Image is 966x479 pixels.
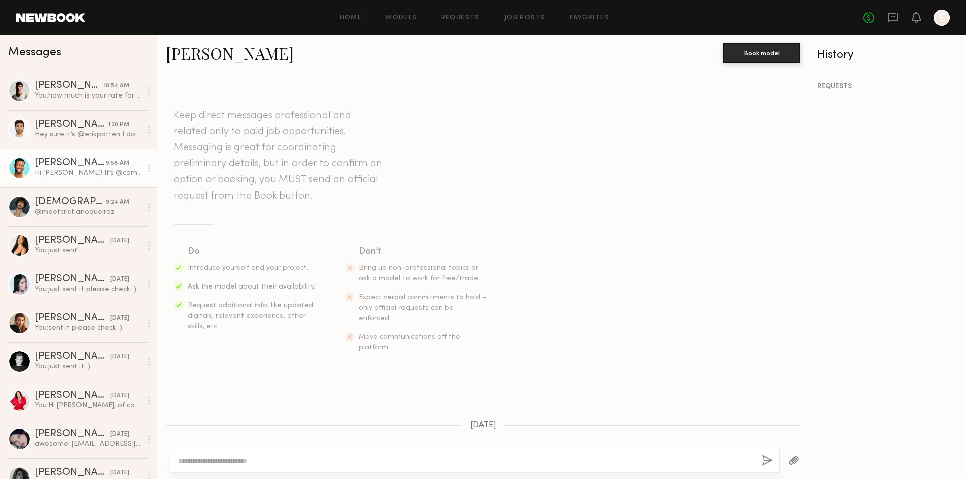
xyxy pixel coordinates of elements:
div: You: sent it please check :) [35,323,142,333]
div: [PERSON_NAME] [35,352,110,362]
span: Bring up non-professional topics or ask a model to work for free/trade. [359,265,480,282]
div: [DATE] [110,352,129,362]
div: Do [188,245,316,259]
div: [DATE] [110,468,129,478]
div: You: just sent! [35,246,142,255]
div: [PERSON_NAME] [35,274,110,284]
div: 1:30 PM [108,120,129,130]
div: [PERSON_NAME] [35,429,110,439]
a: Models [386,15,417,21]
div: [DEMOGRAPHIC_DATA][PERSON_NAME] [35,197,106,207]
a: Favorites [570,15,609,21]
div: [PERSON_NAME] [35,120,108,130]
header: Keep direct messages professional and related only to paid job opportunities. Messaging is great ... [174,108,385,204]
span: Expect verbal commitments to hold - only official requests can be enforced. [359,294,486,322]
div: You: just sent it :) [35,362,142,371]
div: You: Hi [PERSON_NAME], of course! Np, just let me know the time you can come by for a casting the... [35,401,142,410]
div: You: just sent it please check :) [35,284,142,294]
span: Ask the model about their availability. [188,283,315,290]
span: Messages [8,47,61,58]
div: [DATE] [110,275,129,284]
div: [PERSON_NAME] [35,236,110,246]
div: [DATE] [110,430,129,439]
span: Request additional info, like updated digitals, relevant experience, other skills, etc. [188,302,313,330]
div: awesome! [EMAIL_ADDRESS][DOMAIN_NAME] [35,439,142,449]
a: [PERSON_NAME] [166,42,294,64]
div: @meetcristianoqueiroz [35,207,142,217]
span: Introduce yourself and your project. [188,265,308,271]
a: Home [340,15,362,21]
div: History [817,49,958,61]
div: [PERSON_NAME] [35,81,103,91]
div: [DATE] [110,236,129,246]
span: [DATE] [470,421,496,430]
a: Requests [441,15,480,21]
a: Job Posts [504,15,546,21]
div: Hey sure it’s @erikpatten I don’t have a huge following and normally create UGC for brands to pos... [35,130,142,139]
div: [PERSON_NAME] [35,158,106,168]
div: You: how much is your rate for 1 video? [35,91,142,101]
div: REQUESTS [817,83,958,90]
div: 10:54 AM [103,81,129,91]
div: [DATE] [110,391,129,401]
button: Book model [723,43,800,63]
span: Move communications off the platform. [359,334,460,351]
div: [DATE] [110,314,129,323]
div: [PERSON_NAME] [35,313,110,323]
div: Don’t [359,245,488,259]
div: 9:24 AM [106,198,129,207]
a: E [934,10,950,26]
div: 9:58 AM [106,159,129,168]
div: Hi [PERSON_NAME]! It’s @cam3kings [35,168,142,178]
div: [PERSON_NAME] [35,468,110,478]
a: Book model [723,48,800,57]
div: [PERSON_NAME] [35,391,110,401]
